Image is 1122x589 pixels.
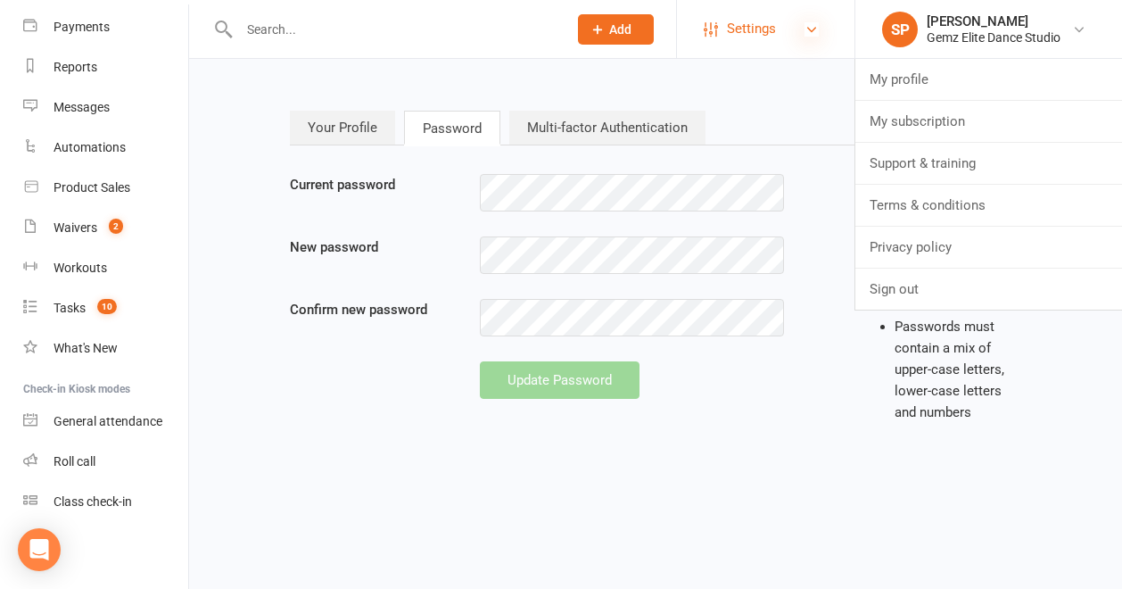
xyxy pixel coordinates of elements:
div: Payments [54,20,110,34]
div: Roll call [54,454,95,469]
a: Privacy policy [855,227,1122,268]
a: Messages [23,87,188,128]
a: My profile [855,59,1122,100]
div: What's New [54,341,118,355]
a: Roll call [23,442,188,482]
div: Tasks [54,301,86,315]
a: Product Sales [23,168,188,208]
div: Workouts [54,261,107,275]
label: Confirm new password [290,299,427,320]
a: Tasks 10 [23,288,188,328]
div: [PERSON_NAME] [927,13,1060,29]
div: Class check-in [54,494,132,509]
input: Search... [234,17,555,42]
span: Settings [727,9,776,49]
span: Add [609,22,631,37]
div: Messages [54,100,110,114]
div: Tips for creating a strong password [846,174,1035,437]
a: Waivers 2 [23,208,188,248]
div: General attendance [54,414,162,428]
a: Reports [23,47,188,87]
a: General attendance kiosk mode [23,402,188,442]
li: Passwords must contain a mix of upper-case letters, lower-case letters and numbers [895,316,1022,423]
div: Gemz Elite Dance Studio [927,29,1060,46]
div: Waivers [54,220,97,235]
a: Password [404,111,500,145]
a: Terms & conditions [855,185,1122,226]
label: New password [290,236,378,258]
a: Payments [23,7,188,47]
span: 10 [97,299,117,314]
a: Multi-factor Authentication [509,111,705,145]
a: My subscription [855,101,1122,142]
a: Automations [23,128,188,168]
a: Support & training [855,143,1122,184]
a: Class kiosk mode [23,482,188,522]
button: Add [578,14,654,45]
label: Current password [290,174,395,195]
span: 2 [109,219,123,234]
div: Automations [54,140,126,154]
a: Sign out [855,269,1122,310]
div: Open Intercom Messenger [18,528,61,571]
div: Reports [54,60,97,74]
div: Product Sales [54,180,130,195]
a: Your Profile [290,111,395,145]
div: SP [882,12,918,47]
a: Workouts [23,248,188,288]
a: What's New [23,328,188,369]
